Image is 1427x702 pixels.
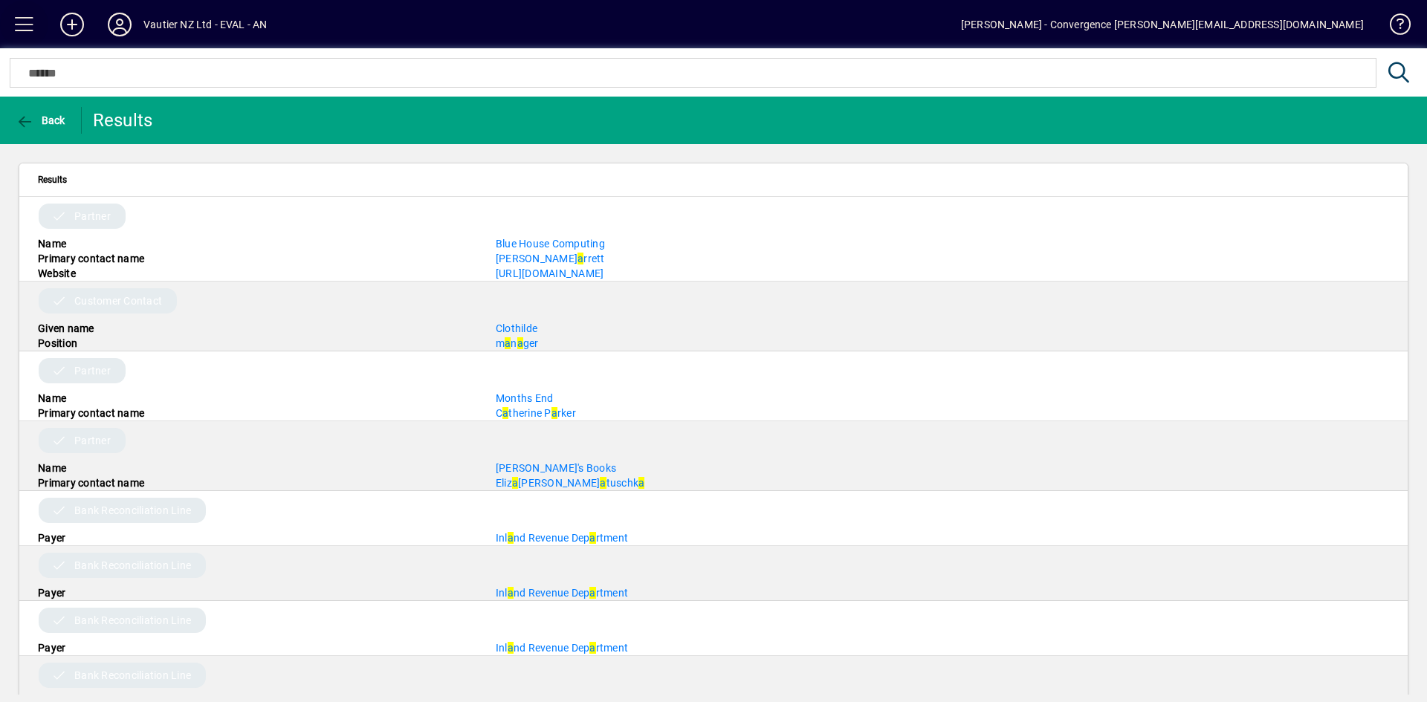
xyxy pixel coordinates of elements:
[27,406,485,420] div: Primary contact name
[496,407,576,419] span: C therine P rker
[496,477,645,489] a: Eliza[PERSON_NAME]atuschka
[496,337,539,349] a: manager
[496,532,628,544] a: Inland Revenue Department
[27,530,485,545] div: Payer
[496,642,628,654] span: Inl nd Revenue Dep rtment
[27,461,485,475] div: Name
[496,267,604,279] a: [URL][DOMAIN_NAME]
[496,587,628,599] span: Inl nd Revenue Dep rtment
[27,585,485,600] div: Payer
[27,640,485,655] div: Payer
[589,532,595,544] em: a
[496,392,554,404] a: Months End
[589,642,595,654] em: a
[638,477,644,489] em: a
[27,475,485,490] div: Primary contact name
[74,363,111,378] span: Partner
[74,209,111,224] span: Partner
[74,433,111,448] span: Partner
[512,477,518,489] em: a
[96,11,143,38] button: Profile
[517,337,523,349] em: a
[1379,3,1408,51] a: Knowledge Base
[496,462,616,474] a: [PERSON_NAME]'s Books
[74,293,162,308] span: Customer Contact
[551,407,557,419] em: a
[600,477,606,489] em: a
[496,587,628,599] a: Inland Revenue Department
[508,642,514,654] em: a
[27,336,485,351] div: Position
[74,613,191,628] span: Bank Reconciliation Line
[496,322,537,334] a: Clothilde
[496,642,628,654] a: Inland Revenue Department
[505,337,511,349] em: a
[589,587,595,599] em: a
[74,503,191,518] span: Bank Reconciliation Line
[961,13,1364,36] div: [PERSON_NAME] - Convergence [PERSON_NAME][EMAIL_ADDRESS][DOMAIN_NAME]
[38,172,67,188] span: Results
[27,266,485,281] div: Website
[496,407,576,419] a: Catherine Parker
[496,253,605,264] a: [PERSON_NAME]arrett
[496,253,605,264] span: [PERSON_NAME] rrett
[16,114,65,126] span: Back
[577,253,583,264] em: a
[27,251,485,266] div: Primary contact name
[496,477,645,489] span: Eliz [PERSON_NAME] tuschk
[496,337,539,349] span: m n ger
[74,668,191,683] span: Bank Reconciliation Line
[74,558,191,573] span: Bank Reconciliation Line
[27,391,485,406] div: Name
[508,587,514,599] em: a
[48,11,96,38] button: Add
[12,107,69,134] button: Back
[508,532,514,544] em: a
[27,236,485,251] div: Name
[93,108,156,132] div: Results
[496,532,628,544] span: Inl nd Revenue Dep rtment
[143,13,268,36] div: Vautier NZ Ltd - EVAL - AN
[27,321,485,336] div: Given name
[502,407,508,419] em: a
[496,238,605,250] a: Blue House Computing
